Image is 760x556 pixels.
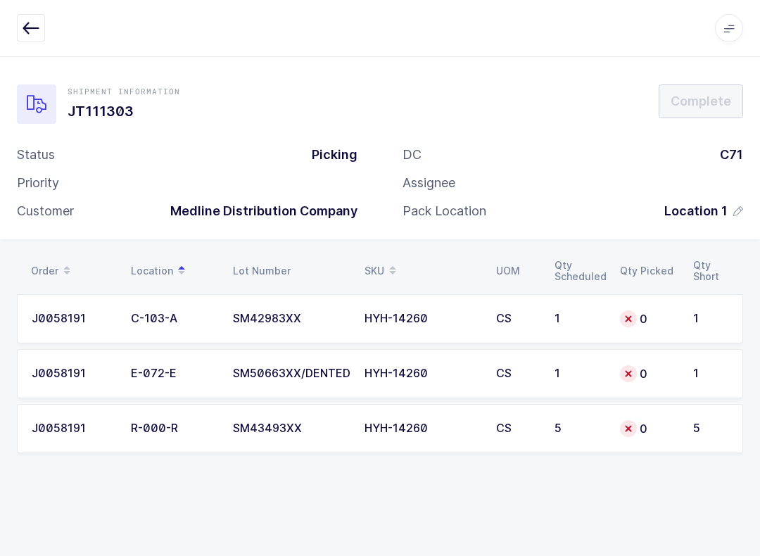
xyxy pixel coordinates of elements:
button: Complete [659,84,743,118]
div: Order [31,259,114,283]
div: 1 [693,367,728,380]
div: Qty Picked [620,265,676,277]
div: J0058191 [32,367,114,380]
div: Location [131,259,216,283]
div: 0 [620,365,676,382]
div: SM43493XX [233,422,348,435]
div: Medline Distribution Company [159,203,357,220]
span: Location 1 [664,203,728,220]
div: HYH-14260 [365,367,479,380]
div: SKU [365,259,479,283]
div: 1 [693,312,728,325]
div: HYH-14260 [365,312,479,325]
div: J0058191 [32,312,114,325]
div: J0058191 [32,422,114,435]
div: E-072-E [131,367,216,380]
span: C71 [720,147,743,162]
div: Pack Location [403,203,486,220]
div: SM42983XX [233,312,348,325]
div: Picking [300,146,357,163]
div: CS [496,367,538,380]
span: Complete [671,92,731,110]
div: HYH-14260 [365,422,479,435]
div: Customer [17,203,74,220]
div: CS [496,312,538,325]
div: Status [17,146,55,163]
div: DC [403,146,422,163]
div: Assignee [403,175,455,191]
button: Location 1 [664,203,743,220]
div: C-103-A [131,312,216,325]
div: 5 [555,422,603,435]
h1: JT111303 [68,100,180,122]
div: 0 [620,310,676,327]
div: 0 [620,420,676,437]
div: Shipment Information [68,86,180,97]
div: CS [496,422,538,435]
div: 1 [555,312,603,325]
div: Qty Short [693,260,729,282]
div: R-000-R [131,422,216,435]
div: Qty Scheduled [555,260,603,282]
div: Priority [17,175,59,191]
div: UOM [496,265,538,277]
div: 5 [693,422,728,435]
div: Lot Number [233,265,348,277]
div: 1 [555,367,603,380]
div: SM50663XX/DENTED [233,367,348,380]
